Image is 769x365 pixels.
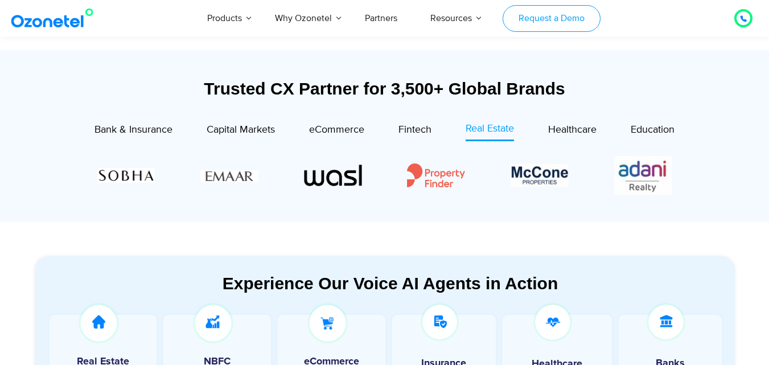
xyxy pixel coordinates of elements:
a: Bank & Insurance [94,121,172,141]
a: Healthcare [548,121,597,141]
a: Request a Demo [503,5,600,32]
a: Education [631,121,675,141]
span: Capital Markets [207,124,275,136]
div: Experience Our Voice AI Agents in Action [46,273,735,293]
span: Bank & Insurance [94,124,172,136]
span: Education [631,124,675,136]
span: Healthcare [548,124,597,136]
a: Fintech [398,121,431,141]
div: Trusted CX Partner for 3,500+ Global Brands [35,79,735,99]
a: eCommerce [309,121,364,141]
div: Image Carousel [97,153,672,197]
a: Capital Markets [207,121,275,141]
span: eCommerce [309,124,364,136]
span: Real Estate [466,122,514,135]
span: Fintech [398,124,431,136]
a: Real Estate [466,121,514,141]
